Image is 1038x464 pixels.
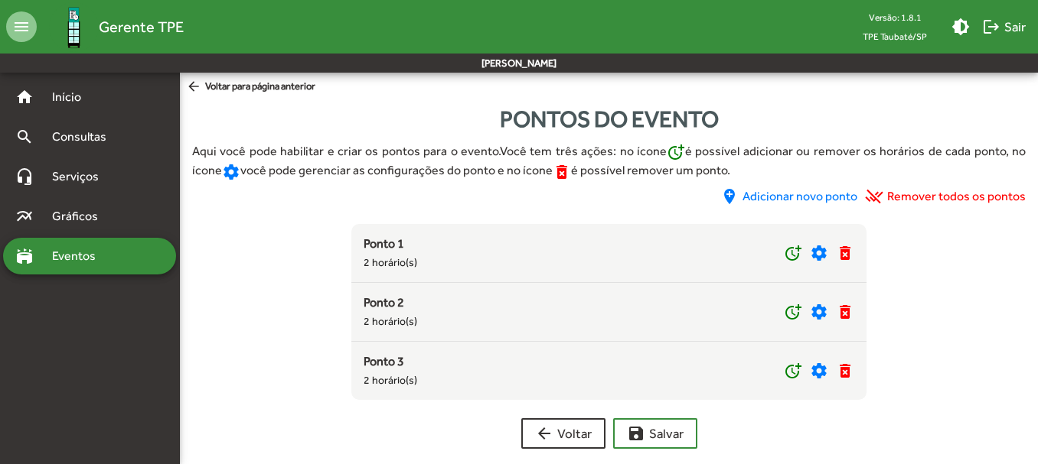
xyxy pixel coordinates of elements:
span: Voltar [535,420,592,447]
mat-icon: arrow_back [535,424,553,443]
mat-icon: more_time [784,362,802,380]
span: Adicionar novo ponto [720,187,857,206]
mat-icon: stadium [15,247,34,265]
span: Remover todos os pontos [865,187,1026,206]
mat-icon: save [627,424,645,443]
div: Ponto 3 [364,352,784,371]
mat-icon: settings [810,362,828,380]
span: Salvar [627,420,684,447]
small: 2 horário(s) [364,374,417,386]
mat-icon: delete_forever [553,163,571,181]
a: Gerente TPE [37,2,184,52]
small: 2 horário(s) [364,256,417,268]
small: 2 horário(s) [364,315,417,327]
div: Versão: 1.8.1 [850,8,939,27]
span: Serviços [43,167,119,186]
mat-icon: menu [6,11,37,42]
span: TPE Taubaté/SP [850,27,939,46]
button: Salvar [613,418,697,449]
div: Aqui você pode habilitar e criar os pontos para o evento. Você tem três ações: no ícone é possíve... [192,142,1026,181]
mat-icon: add_location [720,187,739,206]
span: Consultas [43,128,126,146]
mat-icon: delete_forever [836,362,854,380]
div: Ponto 1 [364,235,784,253]
button: Voltar [521,418,605,449]
span: Sair [982,13,1026,41]
mat-icon: more_time [784,303,802,321]
mat-icon: search [15,128,34,146]
span: Gerente TPE [99,15,184,39]
span: Voltar para página anterior [186,79,315,96]
mat-icon: settings [810,244,828,262]
mat-icon: more_time [784,244,802,262]
mat-icon: delete_forever [836,303,854,321]
mat-icon: arrow_back [186,79,205,96]
mat-icon: remove_done [865,187,883,206]
mat-icon: headset_mic [15,167,34,186]
span: Início [43,88,103,106]
span: Eventos [43,247,116,265]
span: Gráficos [43,207,119,226]
mat-icon: settings [810,303,828,321]
mat-icon: more_time [667,143,685,161]
mat-icon: logout [982,18,1000,36]
mat-icon: brightness_medium [951,18,970,36]
mat-icon: multiline_chart [15,207,34,226]
div: Ponto 2 [364,294,784,312]
mat-icon: delete_forever [836,244,854,262]
div: Pontos do evento [180,102,1038,136]
img: Logo [49,2,99,52]
button: Sair [976,13,1032,41]
mat-icon: settings [222,163,240,181]
mat-icon: home [15,88,34,106]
